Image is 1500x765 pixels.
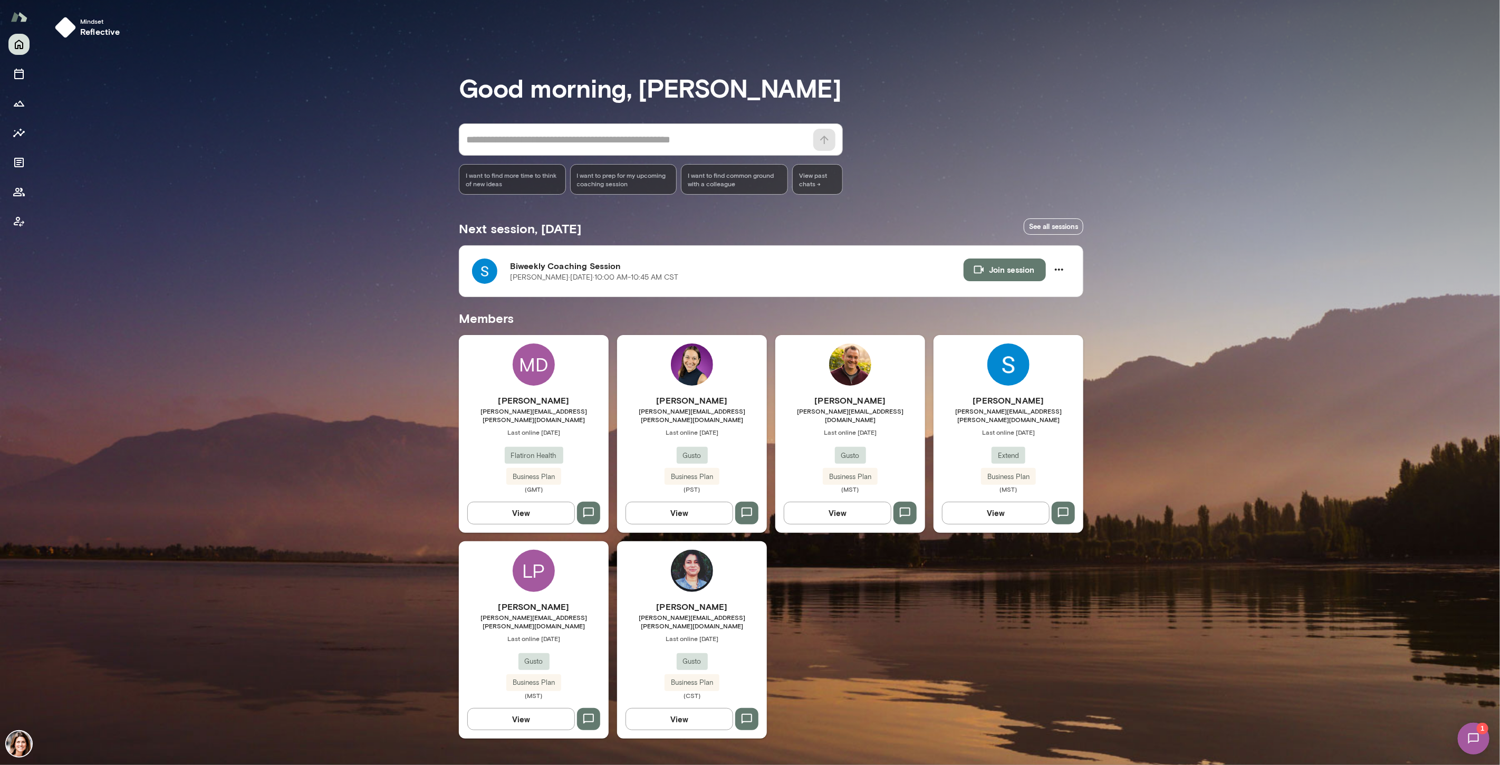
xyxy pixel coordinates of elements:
span: Gusto [677,656,708,667]
button: View [467,502,575,524]
h6: [PERSON_NAME] [459,600,609,613]
span: I want to find more time to think of new ideas [466,171,559,188]
span: [PERSON_NAME][EMAIL_ADDRESS][PERSON_NAME][DOMAIN_NAME] [934,407,1083,424]
span: Business Plan [665,677,719,688]
div: I want to prep for my upcoming coaching session [570,164,677,195]
span: [PERSON_NAME][EMAIL_ADDRESS][PERSON_NAME][DOMAIN_NAME] [459,407,609,424]
span: [PERSON_NAME][EMAIL_ADDRESS][PERSON_NAME][DOMAIN_NAME] [617,407,767,424]
h6: [PERSON_NAME] [617,394,767,407]
span: Last online [DATE] [934,428,1083,436]
span: (MST) [775,485,925,493]
h5: Members [459,310,1083,327]
span: Extend [992,451,1025,461]
span: Last online [DATE] [775,428,925,436]
span: [PERSON_NAME][EMAIL_ADDRESS][DOMAIN_NAME] [775,407,925,424]
span: Last online [DATE] [459,634,609,643]
img: Mento [11,7,27,27]
img: Jeremy Person [829,343,871,386]
img: Shannon Payne [987,343,1030,386]
span: Last online [DATE] [617,634,767,643]
h6: reflective [80,25,120,38]
span: Business Plan [981,472,1036,482]
div: I want to find common ground with a colleague [681,164,788,195]
img: Lorena Morel Diaz [671,550,713,592]
button: Join session [964,259,1046,281]
span: Business Plan [823,472,878,482]
h6: [PERSON_NAME] [934,394,1083,407]
button: Home [8,34,30,55]
h5: Next session, [DATE] [459,220,581,237]
h6: [PERSON_NAME] [459,394,609,407]
span: View past chats -> [792,164,843,195]
button: Client app [8,211,30,232]
button: Growth Plan [8,93,30,114]
span: [PERSON_NAME][EMAIL_ADDRESS][PERSON_NAME][DOMAIN_NAME] [459,613,609,630]
p: [PERSON_NAME] · [DATE] · 10:00 AM-10:45 AM CST [510,272,678,283]
span: Business Plan [506,677,561,688]
button: Members [8,181,30,203]
img: Gwen Throckmorton [6,731,32,757]
button: View [467,708,575,730]
span: Mindset [80,17,120,25]
span: Last online [DATE] [617,428,767,436]
h6: [PERSON_NAME] [775,394,925,407]
span: Gusto [835,451,866,461]
div: I want to find more time to think of new ideas [459,164,566,195]
img: Rehana Manejwala [671,343,713,386]
span: Gusto [677,451,708,461]
span: Business Plan [506,472,561,482]
div: LP [513,550,555,592]
span: (MST) [459,691,609,700]
span: (PST) [617,485,767,493]
span: Flatiron Health [505,451,563,461]
button: View [626,502,733,524]
a: See all sessions [1024,218,1083,235]
span: (MST) [934,485,1083,493]
div: MD [513,343,555,386]
h6: Biweekly Coaching Session [510,260,964,272]
h6: [PERSON_NAME] [617,600,767,613]
span: Last online [DATE] [459,428,609,436]
button: View [942,502,1050,524]
button: Sessions [8,63,30,84]
img: mindset [55,17,76,38]
button: Mindsetreflective [51,13,129,42]
span: Gusto [518,656,550,667]
button: Documents [8,152,30,173]
button: Insights [8,122,30,144]
span: Business Plan [665,472,719,482]
span: I want to find common ground with a colleague [688,171,781,188]
span: I want to prep for my upcoming coaching session [577,171,670,188]
button: View [626,708,733,730]
span: [PERSON_NAME][EMAIL_ADDRESS][PERSON_NAME][DOMAIN_NAME] [617,613,767,630]
button: View [784,502,891,524]
h3: Good morning, [PERSON_NAME] [459,73,1083,102]
span: (CST) [617,691,767,700]
span: (GMT) [459,485,609,493]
